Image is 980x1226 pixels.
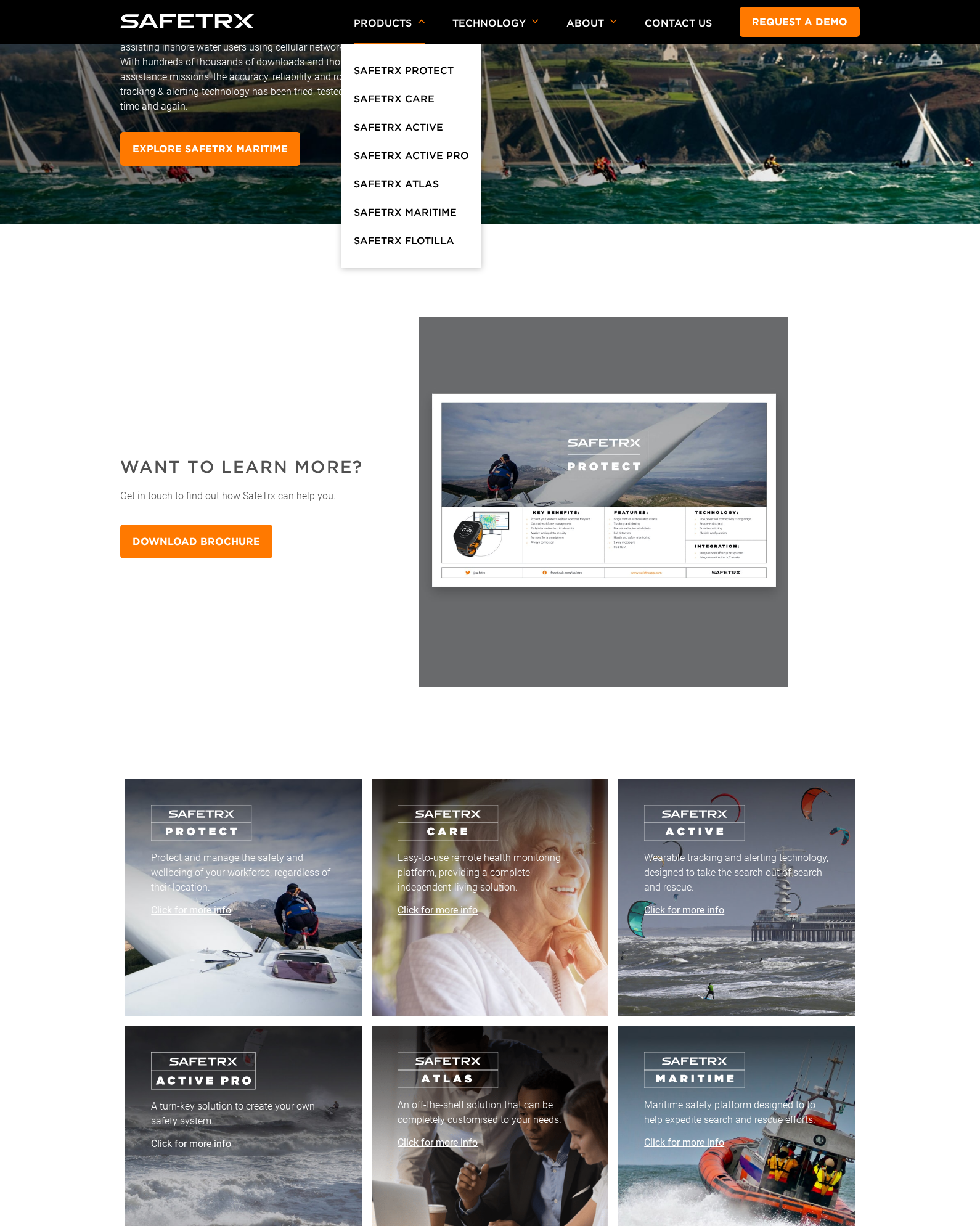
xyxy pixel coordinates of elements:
p: Wearable tracking and alerting technology, designed to take the search out of search and rescue. [644,851,829,895]
img: Sea [151,1052,256,1090]
a: SafeTrx Atlas [354,176,439,198]
p: Get in touch to find out how SafeTrx can help you. [120,489,363,504]
img: logo SafeTrx [120,14,255,28]
img: Rescue boat in a mission [644,1052,745,1089]
img: Kayaking in the ocean [644,805,745,841]
span: Click for more info [151,1138,231,1150]
a: SafeTrx Active [354,120,443,142]
a: Download Brochure [120,525,272,558]
span: Click for more info [398,904,478,916]
p: Protect and manage the safety and wellbeing of your workforce, regardless of their location. [151,851,336,895]
a: SafeTrx Flotilla [354,233,454,255]
h2: Want to learn more? [120,455,363,480]
a: EXPLORE SAFETRX MARITIME [120,132,300,166]
img: arrow icon [418,19,425,23]
a: SafeTrx Care [354,91,435,113]
p: An off-the-shelf solution that can be completely customised to your needs. [398,1098,582,1127]
a: SafeTrx Active Pro [354,148,469,170]
img: SafeTrx brochure [419,317,788,687]
p: Technology [452,17,539,44]
a: SafeTrx Protect [354,63,454,85]
img: Worker fixing a windwheel [151,805,252,841]
p: About [566,17,617,44]
span: Click for more info [644,904,724,916]
img: arrow icon [532,19,539,23]
img: Four employees sitting together in front of a laptop [398,1052,499,1089]
a: Protect and manage the safety and wellbeing of your workforce, regardless of their location. Clic... [125,779,362,1016]
a: Wearable tracking and alerting technology, designed to take the search out of search and rescue. ... [618,779,855,1016]
img: Elderly woman smiling [398,805,499,841]
p: Easy-to-use remote health monitoring platform, providing a complete independent-living solution. [398,851,582,895]
p: Products [354,17,425,44]
span: Request a Demo [14,131,75,140]
a: Contact Us [645,17,712,29]
p: I agree to allow 8 West Consulting to store and process my personal data. [15,261,277,270]
p: Maritime safety platform designed to to help expedite search and rescue efforts. [644,1098,829,1127]
input: Request a Demo [3,130,11,138]
input: Discover More [3,147,11,155]
span: Click for more info [151,904,231,916]
a: Easy-to-use remote health monitoring platform, providing a complete independent-living solution. ... [372,779,608,1016]
input: I agree to allow 8 West Consulting to store and process my personal data.* [3,262,11,270]
img: arrow icon [610,19,617,23]
span: Click for more info [398,1137,478,1148]
iframe: Chat Widget [918,1167,980,1226]
span: Discover More [14,147,66,157]
div: Kontrollprogram for chat [918,1167,980,1226]
a: SafeTrx Maritime [354,205,457,227]
p: A turn-key solution to create your own safety system. [151,1099,336,1129]
a: Request a demo [740,7,860,37]
span: Click for more info [644,1137,724,1148]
